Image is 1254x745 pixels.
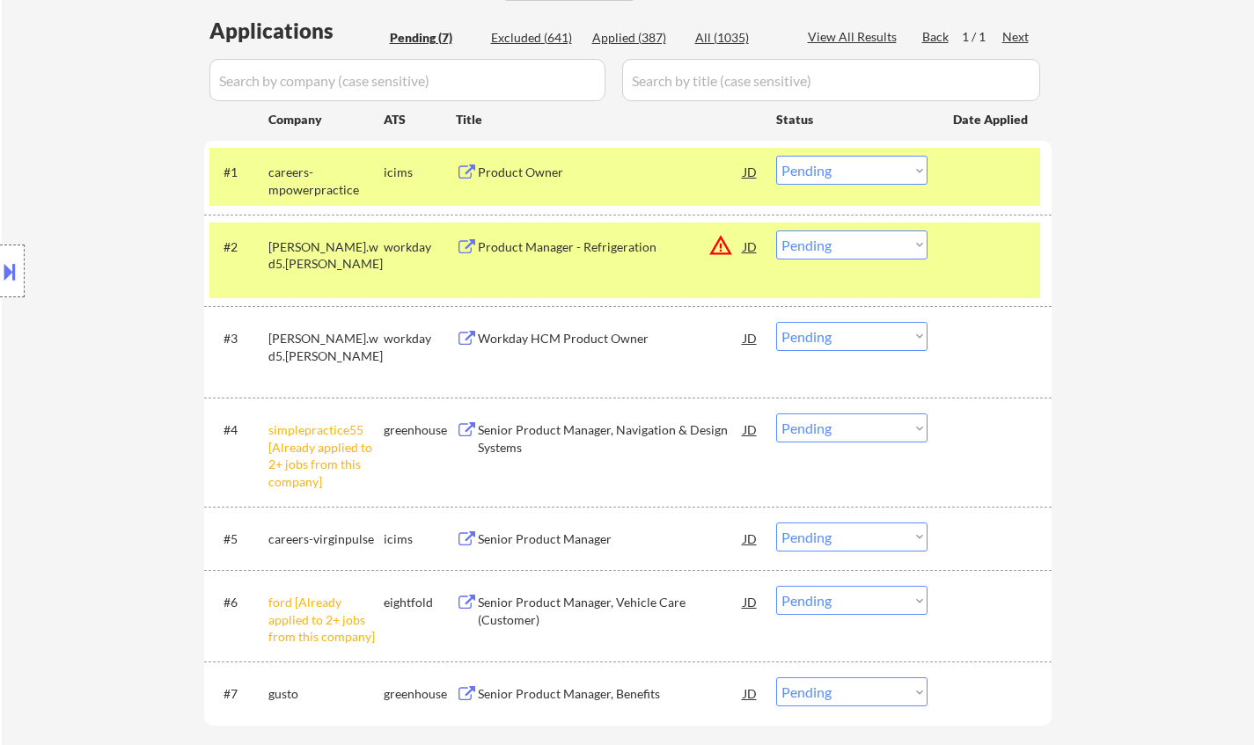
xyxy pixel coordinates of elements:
[742,156,759,187] div: JD
[224,594,254,611] div: #6
[384,594,456,611] div: eightfold
[384,685,456,703] div: greenhouse
[695,29,783,47] div: All (1035)
[384,530,456,548] div: icims
[478,421,744,456] div: Senior Product Manager, Navigation & Design Systems
[742,230,759,262] div: JD
[224,685,254,703] div: #7
[478,685,744,703] div: Senior Product Manager, Benefits
[1002,28,1030,46] div: Next
[209,20,384,41] div: Applications
[742,677,759,709] div: JD
[268,111,384,128] div: Company
[708,233,733,258] button: warning_amber
[808,28,902,46] div: View All Results
[268,685,384,703] div: gusto
[742,413,759,445] div: JD
[384,111,456,128] div: ATS
[478,238,744,256] div: Product Manager - Refrigeration
[478,594,744,628] div: Senior Product Manager, Vehicle Care (Customer)
[268,421,384,490] div: simplepractice55 [Already applied to 2+ jobs from this company]
[491,29,579,47] div: Excluded (641)
[384,421,456,439] div: greenhouse
[456,111,759,128] div: Title
[384,330,456,347] div: workday
[622,59,1040,101] input: Search by title (case sensitive)
[742,522,759,554] div: JD
[478,164,744,181] div: Product Owner
[268,530,384,548] div: careers-virginpulse
[742,322,759,354] div: JD
[592,29,680,47] div: Applied (387)
[478,530,744,548] div: Senior Product Manager
[742,586,759,617] div: JD
[953,111,1030,128] div: Date Applied
[922,28,950,46] div: Back
[268,330,384,364] div: [PERSON_NAME].wd5.[PERSON_NAME]
[209,59,605,101] input: Search by company (case sensitive)
[384,164,456,181] div: icims
[962,28,1002,46] div: 1 / 1
[268,238,384,273] div: [PERSON_NAME].wd5.[PERSON_NAME]
[268,164,384,198] div: careers-mpowerpractice
[224,530,254,548] div: #5
[268,594,384,646] div: ford [Already applied to 2+ jobs from this company]
[776,103,928,135] div: Status
[478,330,744,347] div: Workday HCM Product Owner
[390,29,478,47] div: Pending (7)
[384,238,456,256] div: workday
